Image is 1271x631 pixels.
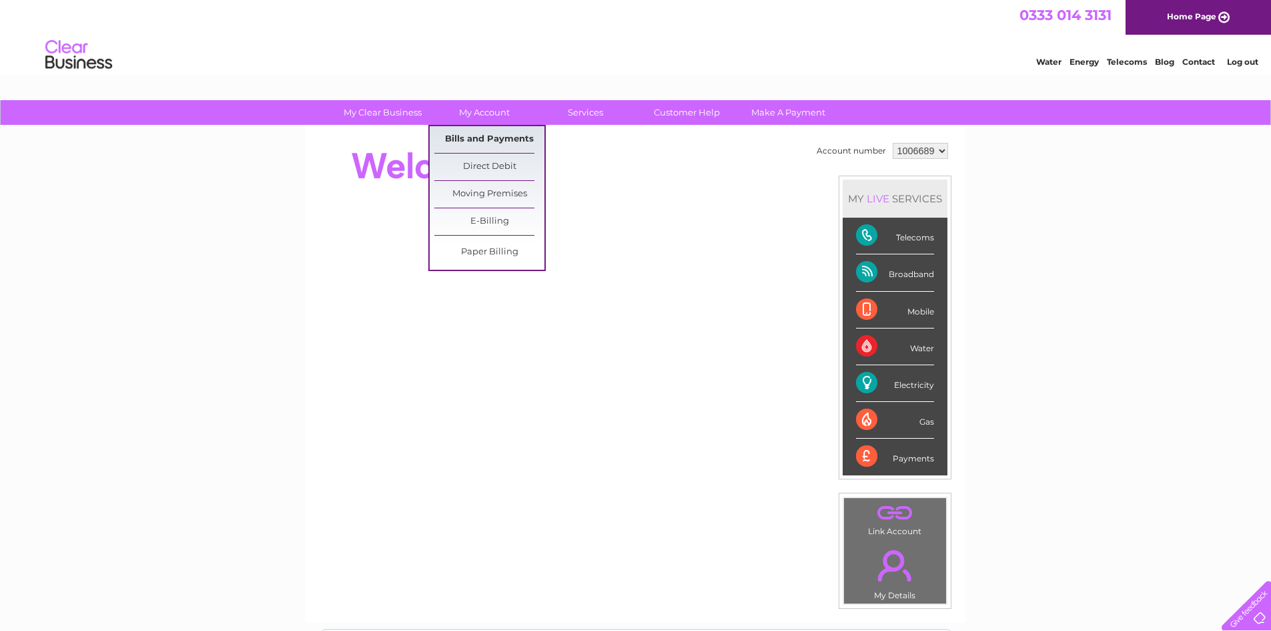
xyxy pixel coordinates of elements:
[733,100,843,125] a: Make A Payment
[864,192,892,205] div: LIVE
[856,329,934,365] div: Water
[813,140,889,162] td: Account number
[856,439,934,475] div: Payments
[847,501,943,525] a: .
[1070,57,1099,67] a: Energy
[1182,57,1215,67] a: Contact
[856,402,934,439] div: Gas
[429,100,539,125] a: My Account
[1036,57,1062,67] a: Water
[321,7,951,65] div: Clear Business is a trading name of Verastar Limited (registered in [GEOGRAPHIC_DATA] No. 3667643...
[856,218,934,254] div: Telecoms
[1107,57,1147,67] a: Telecoms
[434,154,544,180] a: Direct Debit
[1155,57,1174,67] a: Blog
[856,365,934,402] div: Electricity
[847,542,943,589] a: .
[434,239,544,266] a: Paper Billing
[632,100,742,125] a: Customer Help
[843,539,947,604] td: My Details
[530,100,641,125] a: Services
[434,181,544,208] a: Moving Premises
[434,126,544,153] a: Bills and Payments
[45,35,113,75] img: logo.png
[328,100,438,125] a: My Clear Business
[434,208,544,235] a: E-Billing
[1227,57,1258,67] a: Log out
[856,254,934,291] div: Broadband
[843,180,947,218] div: MY SERVICES
[1019,7,1112,23] a: 0333 014 3131
[843,497,947,540] td: Link Account
[856,292,934,329] div: Mobile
